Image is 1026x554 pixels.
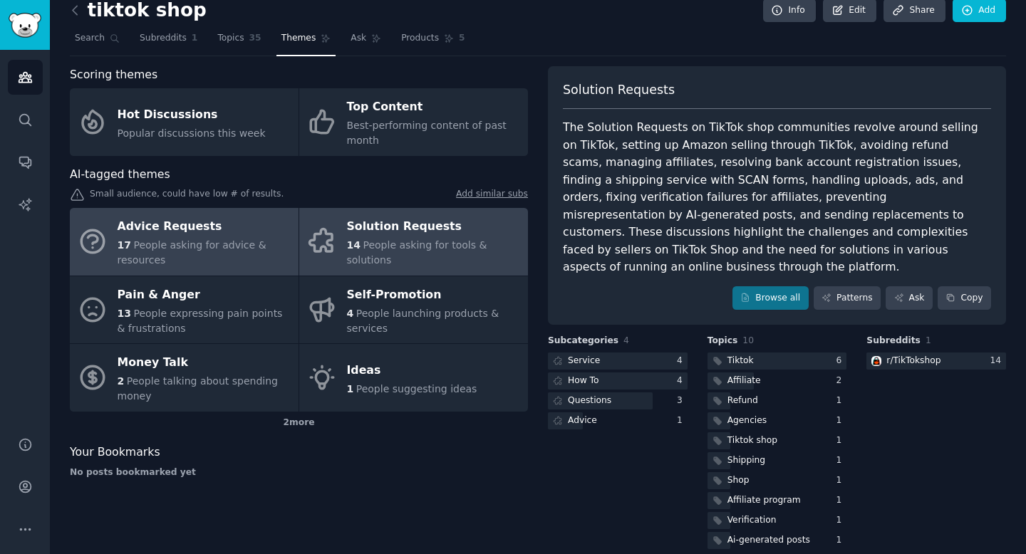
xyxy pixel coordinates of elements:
div: Top Content [347,96,521,119]
div: 1 [677,414,688,427]
span: 14 [347,239,361,251]
span: Topics [217,32,244,45]
a: Browse all [732,286,809,310]
div: Small audience, could have low # of results. [70,188,528,203]
a: Pain & Anger13People expressing pain points & frustrations [70,276,299,344]
a: Search [70,27,125,56]
span: Best-performing content of past month [347,120,507,146]
div: Agencies [727,414,767,427]
div: 1 [836,394,847,407]
a: Ask [346,27,386,56]
a: Ai-generated posts1 [708,532,847,550]
a: Products5 [396,27,470,56]
div: 4 [677,355,688,367]
span: 4 [347,308,354,319]
div: Pain & Anger [118,283,291,306]
a: TikTokshopr/TikTokshop14 [866,352,1006,370]
div: Ideas [347,359,477,382]
a: Service4 [548,352,688,370]
div: How To [568,375,599,387]
a: Verification1 [708,512,847,530]
a: Self-Promotion4People launching products & services [299,276,528,344]
div: Refund [727,394,758,407]
span: Topics [708,335,738,347]
div: 1 [836,454,847,467]
span: Solution Requests [563,81,675,99]
div: Questions [568,394,611,407]
span: AI-tagged themes [70,166,170,184]
span: People suggesting ideas [356,383,477,394]
div: 1 [836,474,847,487]
span: Subreddits [866,335,921,347]
div: Advice [568,414,597,427]
div: Affiliate program [727,494,801,507]
span: 1 [192,32,198,45]
span: 13 [118,308,131,319]
a: Agencies1 [708,412,847,430]
div: Affiliate [727,375,761,387]
span: Popular discussions this week [118,127,266,139]
div: No posts bookmarked yet [70,466,528,479]
span: People talking about spending money [118,375,278,402]
span: Products [401,32,439,45]
span: 17 [118,239,131,251]
a: Tiktok shop1 [708,432,847,450]
img: TikTokshop [871,356,881,366]
div: r/ TikTokshop [886,355,940,367]
div: 3 [677,394,688,407]
div: Ai-generated posts [727,534,810,547]
div: Service [568,355,600,367]
a: Ideas1People suggesting ideas [299,344,528,412]
div: Tiktok shop [727,434,777,447]
div: Advice Requests [118,216,291,239]
a: Refund1 [708,392,847,410]
div: 1 [836,514,847,527]
span: 2 [118,375,125,387]
a: Money Talk2People talking about spending money [70,344,299,412]
span: 1 [347,383,354,394]
a: Top ContentBest-performing content of past month [299,88,528,156]
span: Subcategories [548,335,618,347]
span: People asking for tools & solutions [347,239,487,266]
a: How To4 [548,372,688,390]
div: Tiktok [727,355,754,367]
span: 1 [926,335,931,345]
a: Subreddits1 [135,27,202,56]
div: The Solution Requests on TikTok shop communities revolve around selling on TikTok, setting up Ama... [563,119,991,276]
div: Self-Promotion [347,283,521,306]
div: 2 [836,375,847,387]
a: Shop1 [708,472,847,490]
span: People launching products & services [347,308,499,334]
a: Themes [276,27,336,56]
a: Tiktok6 [708,352,847,370]
img: GummySearch logo [9,13,41,38]
div: 14 [990,355,1006,367]
div: Money Talk [118,352,291,375]
span: Ask [351,32,366,45]
div: 6 [836,355,847,367]
span: Scoring themes [70,66,157,84]
a: Solution Requests14People asking for tools & solutions [299,208,528,276]
div: Shop [727,474,750,487]
span: 5 [459,32,465,45]
div: 1 [836,534,847,547]
span: 35 [249,32,261,45]
a: Shipping1 [708,452,847,470]
a: Hot DiscussionsPopular discussions this week [70,88,299,156]
a: Advice Requests17People asking for advice & resources [70,208,299,276]
span: 4 [623,335,629,345]
div: Shipping [727,454,765,467]
div: 1 [836,434,847,447]
span: Search [75,32,105,45]
span: 10 [742,335,754,345]
a: Affiliate2 [708,372,847,390]
a: Topics35 [212,27,266,56]
span: People asking for advice & resources [118,239,266,266]
a: Affiliate program1 [708,492,847,510]
span: Themes [281,32,316,45]
span: People expressing pain points & frustrations [118,308,283,334]
a: Ask [886,286,933,310]
a: Patterns [814,286,881,310]
button: Copy [938,286,991,310]
div: 2 more [70,412,528,434]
